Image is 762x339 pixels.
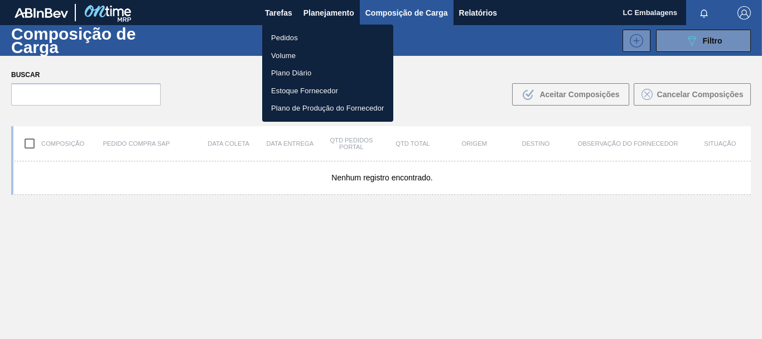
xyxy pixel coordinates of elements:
[262,64,393,82] a: Plano Diário
[262,47,393,65] a: Volume
[262,29,393,47] a: Pedidos
[262,82,393,100] a: Estoque Fornecedor
[262,99,393,117] a: Plano de Produção do Fornecedor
